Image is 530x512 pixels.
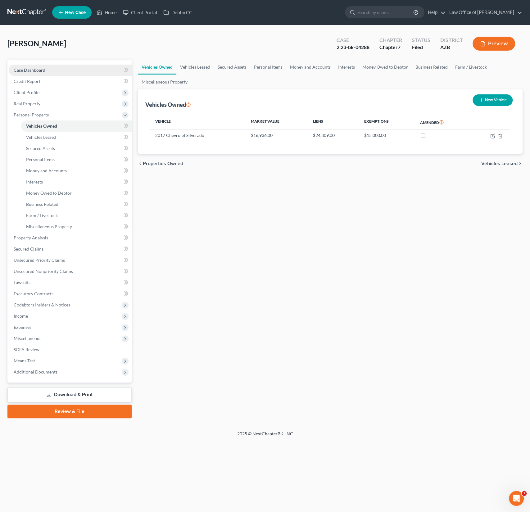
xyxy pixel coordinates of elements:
[21,154,132,165] a: Personal Items
[522,491,527,496] span: 1
[509,491,524,506] iframe: Intercom live chat
[412,60,451,75] a: Business Related
[451,60,491,75] a: Farm / Livestock
[9,288,132,299] a: Executory Contracts
[7,387,132,402] a: Download & Print
[425,7,446,18] a: Help
[9,255,132,266] a: Unsecured Priority Claims
[14,358,35,363] span: Means Test
[334,60,359,75] a: Interests
[337,44,369,51] div: 2:23-bk-04288
[286,60,334,75] a: Money and Accounts
[21,221,132,232] a: Miscellaneous Property
[14,235,48,240] span: Property Analysis
[93,7,120,18] a: Home
[446,7,522,18] a: Law Office of [PERSON_NAME]
[357,7,414,18] input: Search by name...
[138,161,183,166] button: chevron_left Properties Owned
[379,44,402,51] div: Chapter
[214,60,250,75] a: Secured Assets
[88,431,442,442] div: 2025 © NextChapterBK, INC
[250,60,286,75] a: Personal Items
[246,115,308,129] th: Market Value
[7,39,66,48] span: [PERSON_NAME]
[26,157,55,162] span: Personal Items
[150,129,246,141] td: 2017 Chevrolet Silverado
[415,115,470,129] th: Amended
[145,101,191,108] div: Vehicles Owned
[26,134,56,140] span: Vehicles Leased
[412,44,430,51] div: Filed
[21,165,132,176] a: Money and Accounts
[14,369,57,374] span: Additional Documents
[65,10,86,15] span: New Case
[246,129,308,141] td: $16,936.00
[412,37,430,44] div: Status
[14,313,28,319] span: Income
[21,210,132,221] a: Farm / Livestock
[9,65,132,76] a: Case Dashboard
[14,67,45,73] span: Case Dashboard
[9,277,132,288] a: Lawsuits
[440,37,463,44] div: District
[379,37,402,44] div: Chapter
[14,280,30,285] span: Lawsuits
[21,132,132,143] a: Vehicles Leased
[120,7,160,18] a: Client Portal
[21,143,132,154] a: Secured Assets
[26,202,58,207] span: Business Related
[21,176,132,188] a: Interests
[26,123,57,129] span: Vehicles Owned
[26,168,67,173] span: Money and Accounts
[398,44,401,50] span: 7
[359,115,415,129] th: Exemptions
[14,79,40,84] span: Credit Report
[9,243,132,255] a: Secured Claims
[14,269,73,274] span: Unsecured Nonpriority Claims
[308,129,359,141] td: $24,809.00
[26,224,72,229] span: Miscellaneous Property
[481,161,518,166] span: Vehicles Leased
[150,115,246,129] th: Vehicle
[14,302,70,307] span: Codebtors Insiders & Notices
[26,179,43,184] span: Interests
[14,291,53,296] span: Executory Contracts
[14,90,39,95] span: Client Profile
[473,37,515,51] button: Preview
[21,199,132,210] a: Business Related
[26,146,55,151] span: Secured Assets
[14,246,43,251] span: Secured Claims
[481,161,523,166] button: Vehicles Leased chevron_right
[473,94,513,106] button: New Vehicle
[26,213,58,218] span: Farm / Livestock
[7,405,132,418] a: Review & File
[359,60,412,75] a: Money Owed to Debtor
[176,60,214,75] a: Vehicles Leased
[14,324,31,330] span: Expenses
[21,188,132,199] a: Money Owed to Debtor
[9,232,132,243] a: Property Analysis
[14,112,49,117] span: Personal Property
[14,336,41,341] span: Miscellaneous
[440,44,463,51] div: AZB
[337,37,369,44] div: Case
[143,161,183,166] span: Properties Owned
[518,161,523,166] i: chevron_right
[359,129,415,141] td: $15,000.00
[14,347,39,352] span: SOFA Review
[21,120,132,132] a: Vehicles Owned
[138,75,191,89] a: Miscellaneous Property
[26,190,72,196] span: Money Owed to Debtor
[308,115,359,129] th: Liens
[9,344,132,355] a: SOFA Review
[160,7,195,18] a: DebtorCC
[138,60,176,75] a: Vehicles Owned
[9,76,132,87] a: Credit Report
[14,101,40,106] span: Real Property
[14,257,65,263] span: Unsecured Priority Claims
[9,266,132,277] a: Unsecured Nonpriority Claims
[138,161,143,166] i: chevron_left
